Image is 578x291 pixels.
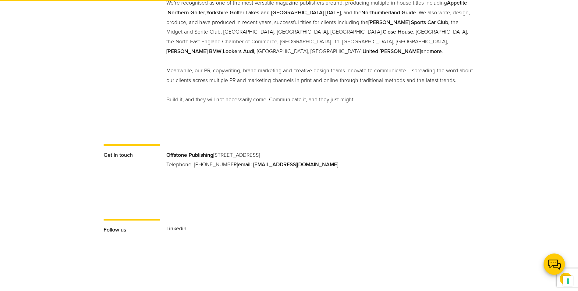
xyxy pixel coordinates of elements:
[238,161,338,168] a: email: [EMAIL_ADDRESS][DOMAIN_NAME]
[246,9,341,16] a: Lakes and [GEOGRAPHIC_DATA] [DATE]
[368,19,448,26] a: [PERSON_NAME] Sports Car Club
[563,276,573,286] button: Your consent preferences for tracking technologies
[166,225,186,232] a: Linkedin
[223,48,254,55] a: Lookers Audi
[206,9,244,16] a: Yorkshire Golfer
[166,95,474,105] p: Build it, and they will not necessarily come. Communicate it, and they just might.
[361,9,416,16] a: Northumberland Guide
[383,29,413,35] a: Close House
[430,48,442,55] a: more
[168,9,205,16] a: Northern Golfer
[166,66,474,85] p: Meanwhile, our PR, copywriting, brand marketing and creative design teams innovate to communicate...
[166,152,213,158] strong: Offstone Publishing
[166,48,222,55] a: [PERSON_NAME] BMW
[363,48,421,55] a: United [PERSON_NAME]
[166,150,474,179] p: [STREET_ADDRESS] Telephone: [PHONE_NUMBER]
[104,225,160,235] p: Follow us
[104,150,160,160] p: Get in touch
